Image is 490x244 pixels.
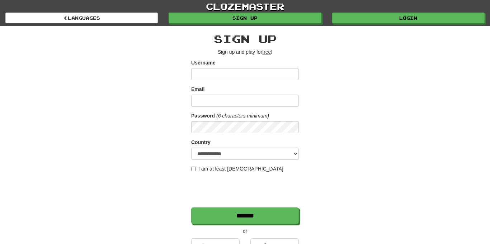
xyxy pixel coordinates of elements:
a: Sign up [169,13,321,23]
input: I am at least [DEMOGRAPHIC_DATA] [191,167,196,171]
a: Login [332,13,485,23]
label: Country [191,139,211,146]
label: Username [191,59,216,66]
label: Email [191,86,204,93]
p: or [191,228,299,235]
label: Password [191,112,215,119]
h2: Sign up [191,33,299,45]
iframe: reCAPTCHA [191,176,300,204]
a: Languages [5,13,158,23]
em: (6 characters minimum) [216,113,269,119]
label: I am at least [DEMOGRAPHIC_DATA] [191,165,283,172]
p: Sign up and play for ! [191,48,299,56]
u: free [262,49,271,55]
